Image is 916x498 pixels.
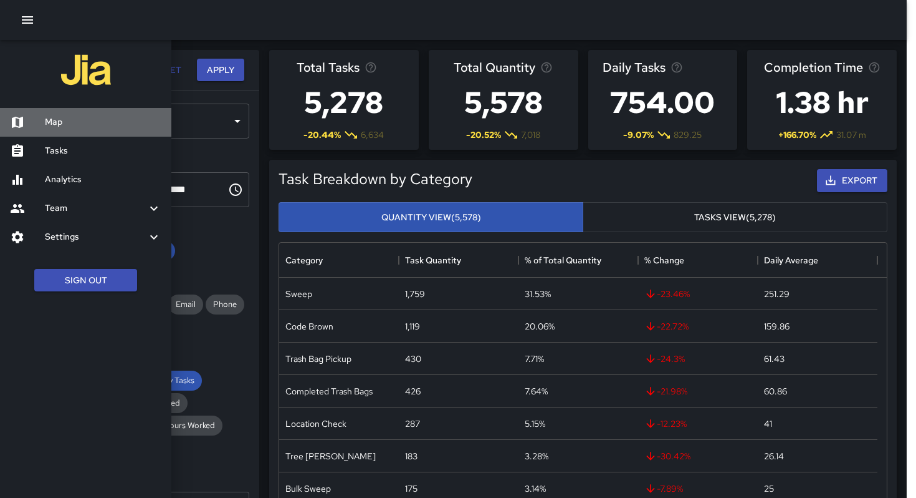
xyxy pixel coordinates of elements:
button: Sign Out [34,269,137,292]
h6: Analytics [45,173,161,187]
h6: Settings [45,230,146,244]
h6: Team [45,202,146,215]
h6: Tasks [45,144,161,158]
h6: Map [45,115,161,129]
img: jia-logo [61,45,111,95]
